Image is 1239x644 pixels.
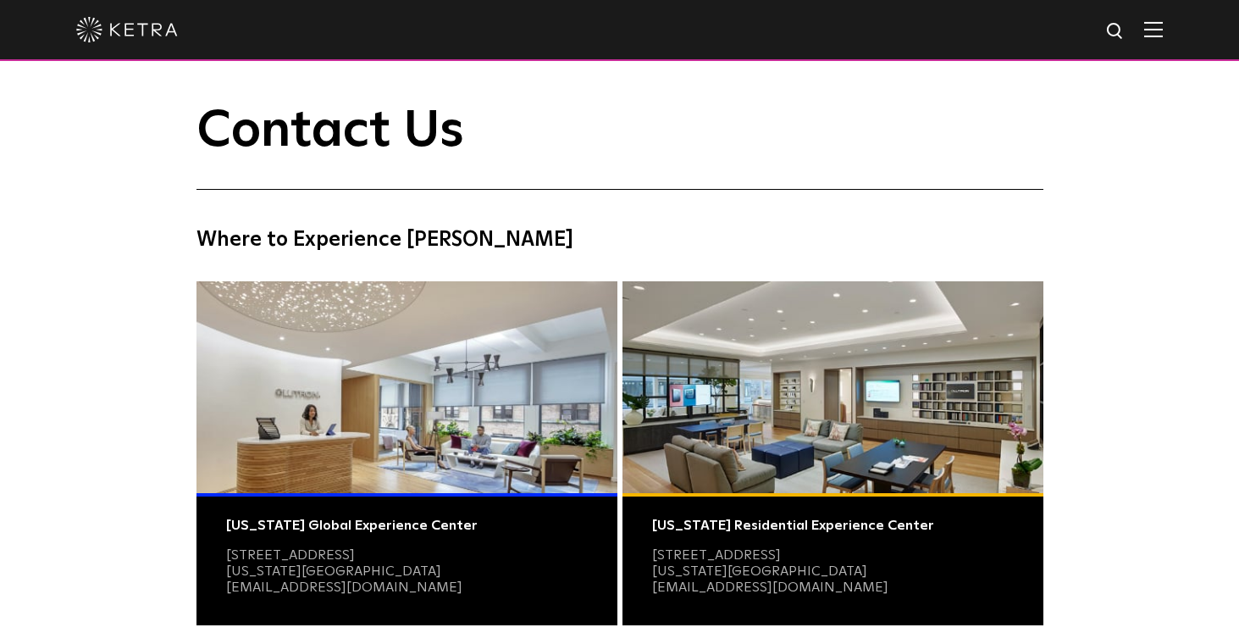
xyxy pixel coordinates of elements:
[226,580,462,594] a: [EMAIL_ADDRESS][DOMAIN_NAME]
[652,518,1014,534] div: [US_STATE] Residential Experience Center
[76,17,178,42] img: ketra-logo-2019-white
[226,548,355,562] a: [STREET_ADDRESS]
[652,580,888,594] a: [EMAIL_ADDRESS][DOMAIN_NAME]
[652,548,781,562] a: [STREET_ADDRESS]
[1144,21,1163,37] img: Hamburger%20Nav.svg
[652,564,867,578] a: [US_STATE][GEOGRAPHIC_DATA]
[196,281,617,493] img: Commercial Photo@2x
[226,518,588,534] div: [US_STATE] Global Experience Center
[622,281,1043,493] img: Residential Photo@2x
[226,564,441,578] a: [US_STATE][GEOGRAPHIC_DATA]
[196,103,1043,190] h1: Contact Us
[196,224,1043,256] h4: Where to Experience [PERSON_NAME]
[1105,21,1126,42] img: search icon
